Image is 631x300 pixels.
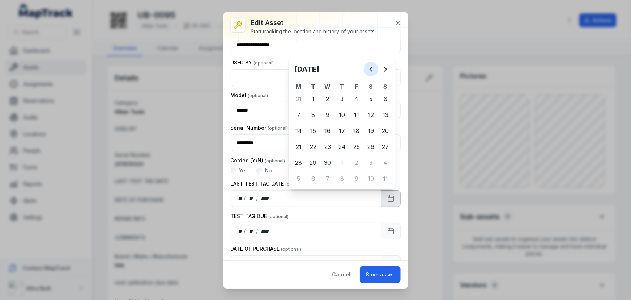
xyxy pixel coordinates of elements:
label: LAST TEST TAG DATE [231,180,306,187]
div: Sunday 20 April 2025 [378,124,393,138]
div: Monday 28 April 2025 [291,155,306,170]
div: 22 [306,139,320,154]
div: Tuesday 8 April 2025 [306,108,320,122]
div: Friday 9 May 2025 [349,171,364,186]
div: Sunday 13 April 2025 [378,108,393,122]
label: USED BY [231,59,274,66]
div: year, [259,228,272,235]
div: Friday 4 April 2025 [349,92,364,106]
div: Thursday 1 May 2025 [335,155,349,170]
h3: Edit asset [251,18,376,28]
div: 15 [306,124,320,138]
div: Monday 21 April 2025 [291,139,306,154]
div: April 2025 [291,62,393,187]
div: 2 [320,92,335,106]
div: Thursday 10 April 2025 [335,108,349,122]
th: M [291,82,306,91]
div: 5 [291,171,306,186]
div: Saturday 5 April 2025 [364,92,378,106]
div: 2 [349,155,364,170]
label: No [265,167,272,174]
div: day, [237,228,244,235]
div: 1 [335,155,349,170]
div: Wednesday 9 April 2025 [320,108,335,122]
div: Wednesday 30 April 2025 [320,155,335,170]
div: Tuesday 15 April 2025 [306,124,320,138]
div: 28 [291,155,306,170]
div: 4 [349,92,364,106]
div: month, [246,228,256,235]
button: Previous [364,62,378,76]
div: 3 [364,155,378,170]
div: / [256,195,259,202]
div: Friday 25 April 2025 [349,139,364,154]
div: Friday 18 April 2025 [349,124,364,138]
div: 1 [306,92,320,106]
div: Tuesday 6 May 2025 [306,171,320,186]
div: 19 [364,124,378,138]
div: Monday 31 March 2025 [291,92,306,106]
label: Yes [239,167,248,174]
div: Saturday 19 April 2025 [364,124,378,138]
div: 11 [349,108,364,122]
div: Wednesday 2 April 2025 [320,92,335,106]
th: T [306,82,320,91]
div: Thursday 8 May 2025 [335,171,349,186]
label: Serial Number [231,124,288,132]
label: TEST TAG DUE [231,213,289,220]
div: Friday 11 April 2025 [349,108,364,122]
div: Wednesday 23 April 2025 [320,139,335,154]
button: Cancel [326,266,357,283]
div: Sunday 11 May 2025 [378,171,393,186]
button: Calendar [381,190,401,207]
div: / [244,228,246,235]
div: 8 [335,171,349,186]
div: 7 [291,108,306,122]
div: Start tracking the location and history of your assets. [251,28,376,35]
div: Thursday 3 April 2025 [335,92,349,106]
div: Saturday 26 April 2025 [364,139,378,154]
div: 20 [378,124,393,138]
th: F [349,82,364,91]
div: 18 [349,124,364,138]
div: / [244,195,246,202]
h2: [DATE] [294,64,364,74]
div: / [256,228,259,235]
label: Model [231,92,268,99]
div: month, [246,195,256,202]
div: 11 [378,171,393,186]
div: Sunday 27 April 2025 [378,139,393,154]
div: Tuesday 29 April 2025 [306,155,320,170]
div: 16 [320,124,335,138]
div: 27 [378,139,393,154]
div: Wednesday 16 April 2025 [320,124,335,138]
div: Calendar [291,62,393,187]
div: Saturday 10 May 2025 [364,171,378,186]
div: 14 [291,124,306,138]
div: Tuesday 1 April 2025 [306,92,320,106]
div: 6 [378,92,393,106]
div: Saturday 12 April 2025 [364,108,378,122]
div: 9 [349,171,364,186]
div: 30 [320,155,335,170]
label: DATE OF PURCHASE [231,245,302,253]
button: Calendar [381,223,401,239]
div: 24 [335,139,349,154]
div: 8 [306,108,320,122]
div: 3 [335,92,349,106]
div: Sunday 4 May 2025 [378,155,393,170]
div: 26 [364,139,378,154]
div: Monday 7 April 2025 [291,108,306,122]
div: year, [259,195,272,202]
button: Next [378,62,393,76]
button: Calendar [381,255,401,272]
label: Corded (Y/N) [231,157,285,164]
th: W [320,82,335,91]
div: 25 [349,139,364,154]
div: 10 [335,108,349,122]
div: 4 [378,155,393,170]
table: April 2025 [291,82,393,187]
div: 31 [291,92,306,106]
th: S [364,82,378,91]
div: 21 [291,139,306,154]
